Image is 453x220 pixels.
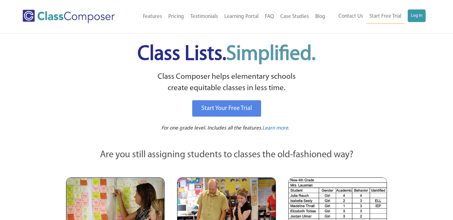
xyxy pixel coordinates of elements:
a: Blog [312,10,328,24]
nav: Header Menu [328,9,426,24]
a: Contact Us [335,9,366,23]
a: Start Free Trial [366,9,405,24]
p: Class Composer helps elementary schools create equitable classes in less time. [65,71,388,94]
span: For one grade level. Includes all the features. [161,125,262,131]
img: Class Composer [23,10,115,23]
a: Pricing [165,10,187,24]
a: Features [140,10,165,24]
nav: Header Menu [129,10,328,24]
a: Start Your Free Trial [192,100,261,117]
a: Learning Portal [221,10,262,24]
a: FAQ [262,10,277,24]
a: Case Studies [277,10,312,24]
a: Testimonials [187,10,221,24]
span: Class Lists. [137,44,316,65]
a: Log In [408,9,426,22]
span: Simplified. [226,44,316,65]
span: Learn more. [262,125,289,131]
a: Learn more. [262,124,289,132]
p: Are you still assigning students to classes the old-fashioned way? [66,148,387,162]
span: Start Your Free Trial [201,105,252,112]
